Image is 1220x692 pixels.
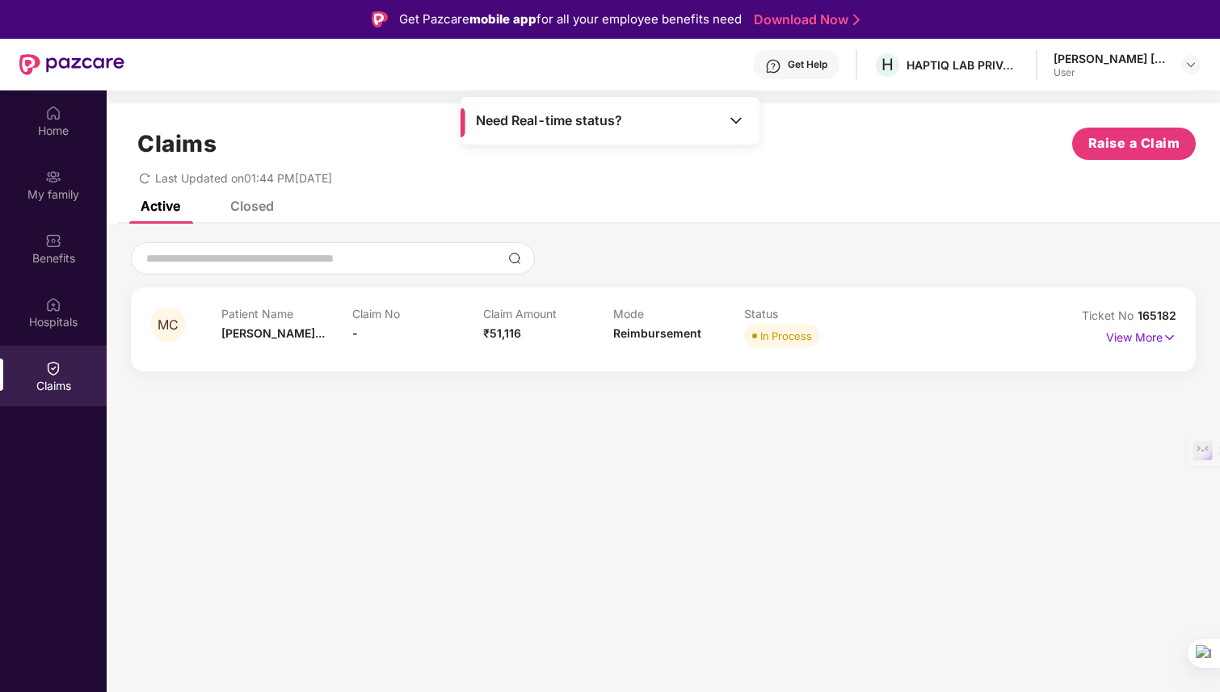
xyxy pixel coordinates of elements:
[907,57,1020,73] div: HAPTIQ LAB PRIVATE LIMITED
[221,307,352,321] p: Patient Name
[1184,58,1197,71] img: svg+xml;base64,PHN2ZyBpZD0iRHJvcGRvd24tMzJ4MzIiIHhtbG5zPSJodHRwOi8vd3d3LnczLm9yZy8yMDAwL3N2ZyIgd2...
[352,307,483,321] p: Claim No
[476,112,622,129] span: Need Real-time status?
[45,105,61,121] img: svg+xml;base64,PHN2ZyBpZD0iSG9tZSIgeG1sbnM9Imh0dHA6Ly93d3cudzMub3JnLzIwMDAvc3ZnIiB3aWR0aD0iMjAiIG...
[221,326,325,340] span: [PERSON_NAME]...
[881,55,894,74] span: H
[1082,308,1138,322] span: Ticket No
[1054,66,1167,79] div: User
[760,328,812,344] div: In Process
[45,360,61,376] img: svg+xml;base64,PHN2ZyBpZD0iQ2xhaW0iIHhtbG5zPSJodHRwOi8vd3d3LnczLm9yZy8yMDAwL3N2ZyIgd2lkdGg9IjIwIi...
[155,171,332,185] span: Last Updated on 01:44 PM[DATE]
[1054,51,1167,66] div: [PERSON_NAME] [PERSON_NAME] Chandarki
[483,326,521,340] span: ₹51,116
[744,307,875,321] p: Status
[1106,325,1176,346] p: View More
[158,318,179,332] span: MC
[399,10,742,29] div: Get Pazcare for all your employee benefits need
[1163,329,1176,346] img: svg+xml;base64,PHN2ZyB4bWxucz0iaHR0cDovL3d3dy53My5vcmcvMjAwMC9zdmciIHdpZHRoPSIxNyIgaGVpZ2h0PSIxNy...
[141,198,180,214] div: Active
[352,326,358,340] span: -
[1072,128,1196,160] button: Raise a Claim
[613,326,701,340] span: Reimbursement
[45,233,61,249] img: svg+xml;base64,PHN2ZyBpZD0iQmVuZWZpdHMiIHhtbG5zPSJodHRwOi8vd3d3LnczLm9yZy8yMDAwL3N2ZyIgd2lkdGg9Ij...
[728,112,744,128] img: Toggle Icon
[45,296,61,312] img: svg+xml;base64,PHN2ZyBpZD0iSG9zcGl0YWxzIiB4bWxucz0iaHR0cDovL3d3dy53My5vcmcvMjAwMC9zdmciIHdpZHRoPS...
[45,169,61,185] img: svg+xml;base64,PHN2ZyB3aWR0aD0iMjAiIGhlaWdodD0iMjAiIHZpZXdCb3g9IjAgMCAyMCAyMCIgZmlsbD0ibm9uZSIgeG...
[372,11,388,27] img: Logo
[139,171,150,185] span: redo
[508,252,521,265] img: svg+xml;base64,PHN2ZyBpZD0iU2VhcmNoLTMyeDMyIiB4bWxucz0iaHR0cDovL3d3dy53My5vcmcvMjAwMC9zdmciIHdpZH...
[137,130,217,157] h1: Claims
[765,58,781,74] img: svg+xml;base64,PHN2ZyBpZD0iSGVscC0zMngzMiIgeG1sbnM9Imh0dHA6Ly93d3cudzMub3JnLzIwMDAvc3ZnIiB3aWR0aD...
[853,11,860,28] img: Stroke
[1138,308,1176,322] span: 165182
[788,58,827,71] div: Get Help
[754,11,855,28] a: Download Now
[19,54,124,75] img: New Pazcare Logo
[483,307,614,321] p: Claim Amount
[230,198,274,214] div: Closed
[1088,133,1180,153] span: Raise a Claim
[469,11,536,27] strong: mobile app
[613,307,744,321] p: Mode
